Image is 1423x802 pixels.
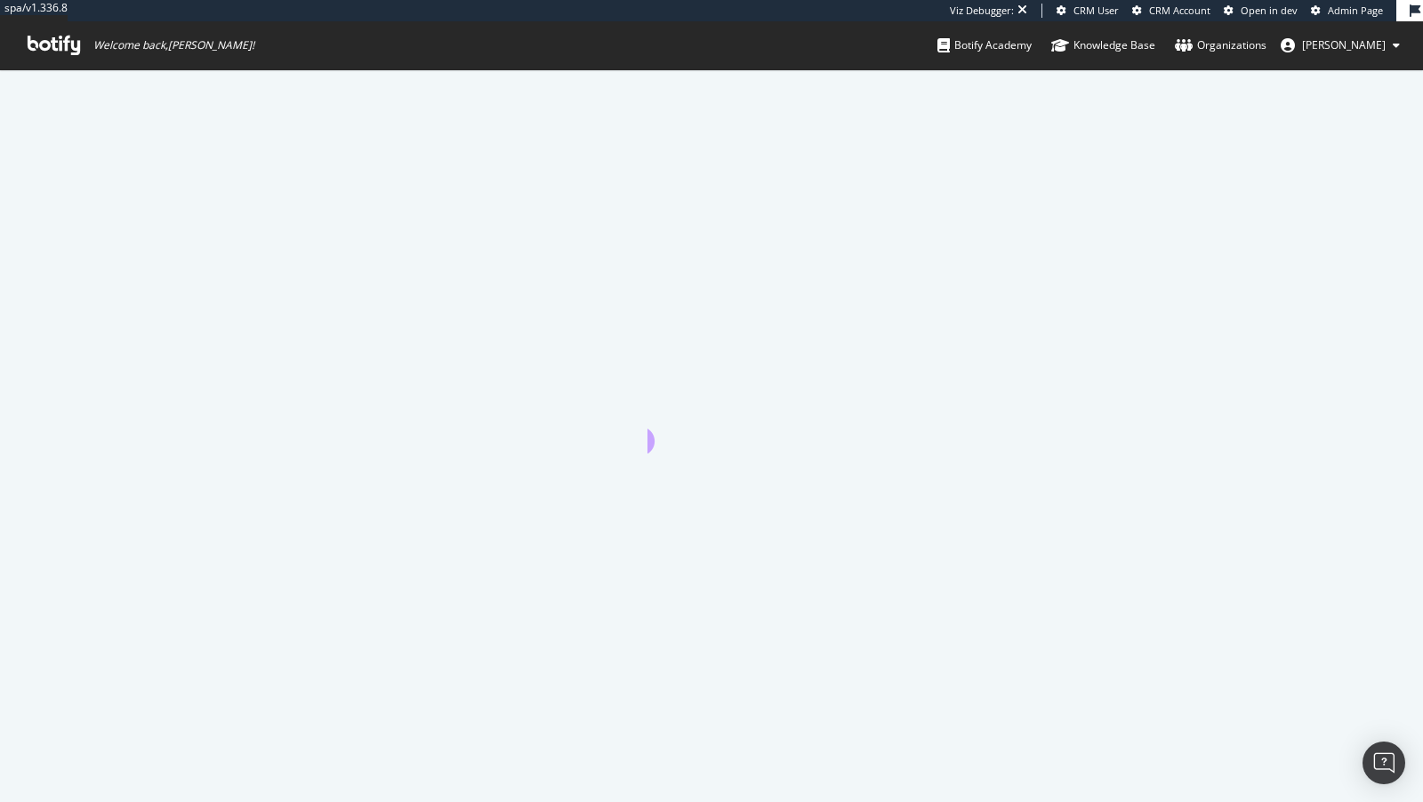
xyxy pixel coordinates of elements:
[647,389,776,453] div: animation
[1073,4,1119,17] span: CRM User
[937,21,1032,69] a: Botify Academy
[1175,36,1266,54] div: Organizations
[1057,4,1119,18] a: CRM User
[1175,21,1266,69] a: Organizations
[950,4,1014,18] div: Viz Debugger:
[1224,4,1298,18] a: Open in dev
[1328,4,1383,17] span: Admin Page
[1311,4,1383,18] a: Admin Page
[1266,31,1414,60] button: [PERSON_NAME]
[1241,4,1298,17] span: Open in dev
[1051,21,1155,69] a: Knowledge Base
[1302,37,1386,52] span: connor
[1051,36,1155,54] div: Knowledge Base
[93,38,254,52] span: Welcome back, [PERSON_NAME] !
[1363,742,1405,784] div: Open Intercom Messenger
[937,36,1032,54] div: Botify Academy
[1132,4,1210,18] a: CRM Account
[1149,4,1210,17] span: CRM Account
